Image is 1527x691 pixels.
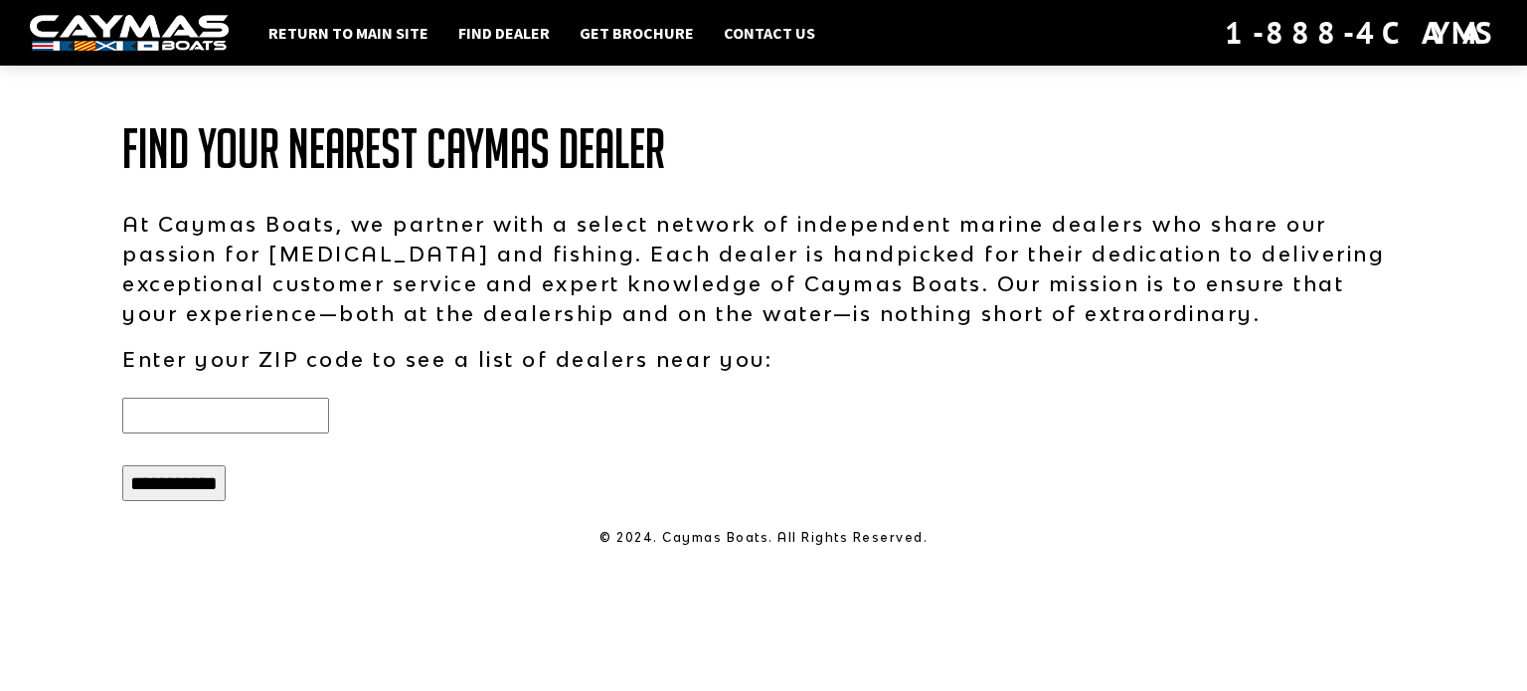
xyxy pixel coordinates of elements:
[1225,11,1497,55] div: 1-888-4CAYMAS
[122,344,1405,374] p: Enter your ZIP code to see a list of dealers near you:
[30,15,229,52] img: white-logo-c9c8dbefe5ff5ceceb0f0178aa75bf4bb51f6bca0971e226c86eb53dfe498488.png
[122,209,1405,328] p: At Caymas Boats, we partner with a select network of independent marine dealers who share our pas...
[122,529,1405,547] p: © 2024. Caymas Boats. All Rights Reserved.
[570,20,704,46] a: Get Brochure
[258,20,438,46] a: Return to main site
[714,20,825,46] a: Contact Us
[122,119,1405,179] h1: Find Your Nearest Caymas Dealer
[448,20,560,46] a: Find Dealer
